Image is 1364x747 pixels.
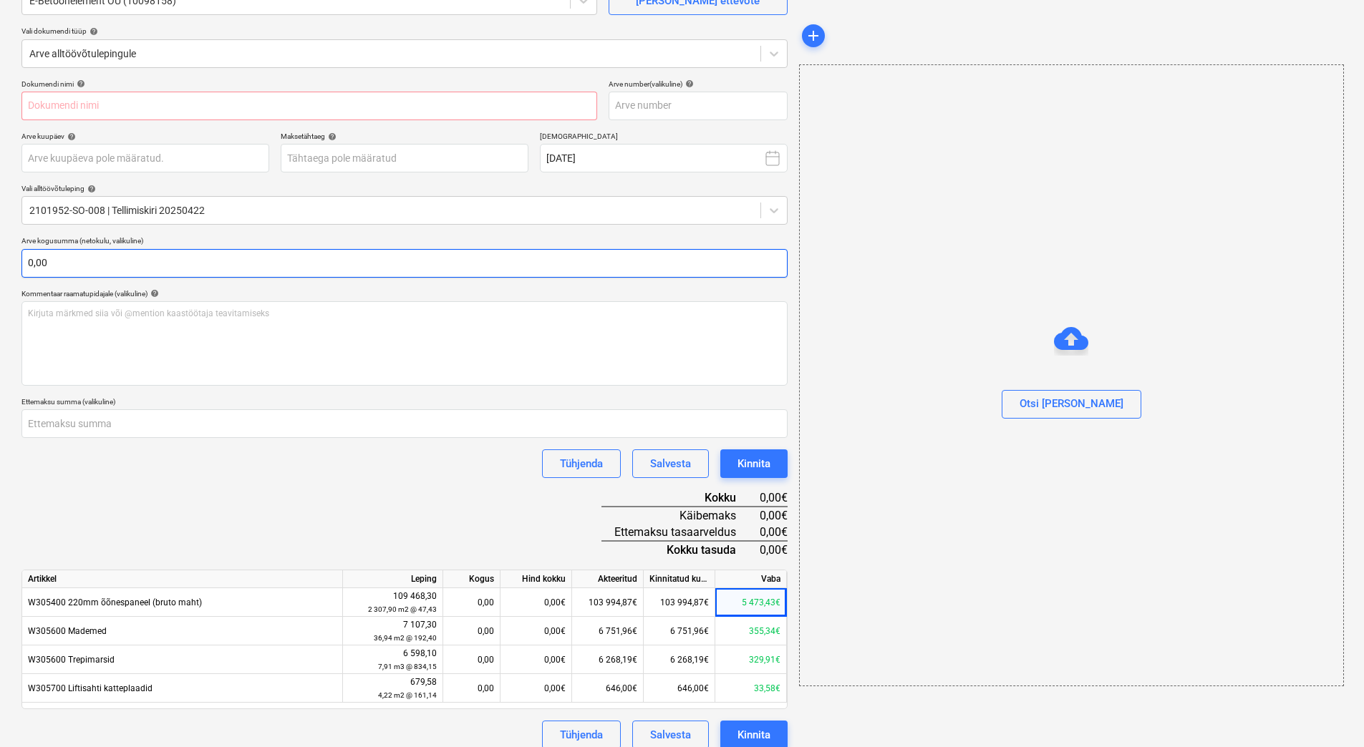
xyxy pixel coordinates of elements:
[21,26,788,36] div: Vali dokumendi tüüp
[540,144,788,172] button: [DATE]
[572,645,644,674] div: 6 268,19€
[500,645,572,674] div: 0,00€
[644,570,715,588] div: Kinnitatud kulud
[21,409,788,438] input: Ettemaksu summa
[737,726,770,744] div: Kinnita
[21,184,788,193] div: Vali alltöövõtuleping
[21,144,269,172] input: Arve kuupäeva pole määratud.
[644,588,715,617] div: 103 994,87€
[87,27,98,36] span: help
[74,79,85,88] span: help
[572,617,644,645] div: 6 751,96€
[449,617,494,645] div: 0,00
[1292,678,1364,747] iframe: Chat Widget
[542,449,621,478] button: Tühjenda
[715,588,787,617] div: 5 473,43€
[21,249,788,278] input: Arve kogusumma (netokulu, valikuline)
[64,132,76,141] span: help
[715,645,787,674] div: 329,91€
[374,634,437,642] small: 36,94 m2 @ 192,40
[500,617,572,645] div: 0,00€
[572,570,644,588] div: Akteeritud
[805,27,822,44] span: add
[28,683,153,693] span: W305700 Liftisahti katteplaadid
[572,674,644,703] div: 646,00€
[21,132,269,141] div: Arve kuupäev
[720,449,788,478] button: Kinnita
[349,618,437,645] div: 7 107,30
[650,726,691,744] div: Salvesta
[325,132,337,141] span: help
[715,570,787,588] div: Vaba
[601,489,760,507] div: Kokku
[21,236,788,248] p: Arve kogusumma (netokulu, valikuline)
[644,645,715,674] div: 6 268,19€
[799,64,1344,686] div: Otsi [PERSON_NAME]
[349,675,437,702] div: 679,58
[349,647,437,673] div: 6 598,10
[644,617,715,645] div: 6 751,96€
[443,570,500,588] div: Kogus
[378,691,437,699] small: 4,22 m2 @ 161,14
[759,507,787,524] div: 0,00€
[28,626,107,636] span: W305600 Mademed
[560,454,603,473] div: Tühjenda
[21,79,597,89] div: Dokumendi nimi
[759,541,787,558] div: 0,00€
[560,726,603,744] div: Tühjenda
[572,588,644,617] div: 103 994,87€
[682,79,694,88] span: help
[715,617,787,645] div: 355,34€
[281,144,528,172] input: Tähtaega pole määratud
[349,590,437,616] div: 109 468,30
[1002,390,1141,419] button: Otsi [PERSON_NAME]
[759,489,787,507] div: 0,00€
[22,570,343,588] div: Artikkel
[609,79,788,89] div: Arve number (valikuline)
[500,570,572,588] div: Hind kokku
[500,674,572,703] div: 0,00€
[21,397,788,409] p: Ettemaksu summa (valikuline)
[28,655,115,665] span: W305600 Trepimarsid
[737,454,770,473] div: Kinnita
[601,507,760,524] div: Käibemaks
[28,597,202,607] span: W305400 220mm õõnespaneel (bruto maht)
[449,645,494,674] div: 0,00
[601,524,760,541] div: Ettemaksu tasaarveldus
[601,541,760,558] div: Kokku tasuda
[84,185,96,193] span: help
[500,588,572,617] div: 0,00€
[650,454,691,473] div: Salvesta
[632,449,709,478] button: Salvesta
[644,674,715,703] div: 646,00€
[21,92,597,120] input: Dokumendi nimi
[609,92,788,120] input: Arve number
[759,524,787,541] div: 0,00€
[343,570,443,588] div: Leping
[540,132,788,144] p: [DEMOGRAPHIC_DATA]
[715,674,787,703] div: 33,58€
[449,588,494,617] div: 0,00
[378,663,437,670] small: 7,91 m3 @ 834,15
[147,289,159,298] span: help
[368,605,437,613] small: 2 307,90 m2 @ 47,43
[449,674,494,703] div: 0,00
[281,132,528,141] div: Maksetähtaeg
[21,289,788,298] div: Kommentaar raamatupidajale (valikuline)
[1020,394,1123,413] div: Otsi [PERSON_NAME]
